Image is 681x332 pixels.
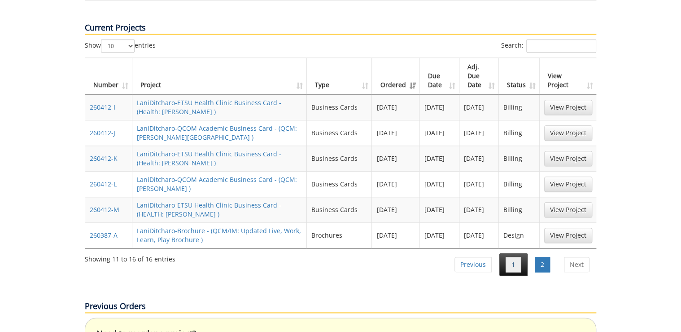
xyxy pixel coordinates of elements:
[544,177,592,192] a: View Project
[307,120,372,146] td: Business Cards
[307,171,372,197] td: Business Cards
[372,146,419,171] td: [DATE]
[90,180,117,188] a: 260412-L
[526,39,596,53] input: Search:
[307,222,372,248] td: Brochures
[372,197,419,222] td: [DATE]
[90,205,119,214] a: 260412-M
[419,58,459,94] th: Due Date: activate to sort column ascending
[90,103,115,111] a: 260412-I
[419,197,459,222] td: [DATE]
[459,58,499,94] th: Adj. Due Date: activate to sort column ascending
[544,202,592,217] a: View Project
[535,257,550,272] a: 2
[90,231,118,239] a: 260387-A
[372,58,419,94] th: Ordered: activate to sort column ascending
[459,120,499,146] td: [DATE]
[544,125,592,141] a: View Project
[137,124,297,142] a: LaniDitcharo-QCOM Academic Business Card - (QCM: [PERSON_NAME][GEOGRAPHIC_DATA] )
[307,197,372,222] td: Business Cards
[90,128,115,137] a: 260412-J
[372,222,419,248] td: [DATE]
[307,94,372,120] td: Business Cards
[372,120,419,146] td: [DATE]
[137,150,281,167] a: LaniDitcharo-ETSU Health Clinic Business Card - (Health: [PERSON_NAME] )
[459,222,499,248] td: [DATE]
[372,94,419,120] td: [DATE]
[459,171,499,197] td: [DATE]
[499,146,540,171] td: Billing
[499,171,540,197] td: Billing
[419,222,459,248] td: [DATE]
[454,257,492,272] a: Previous
[544,100,592,115] a: View Project
[499,120,540,146] td: Billing
[540,58,597,94] th: View Project: activate to sort column ascending
[85,22,596,35] p: Current Projects
[506,257,521,272] a: 1
[101,39,135,53] select: Showentries
[499,58,540,94] th: Status: activate to sort column ascending
[307,146,372,171] td: Business Cards
[459,146,499,171] td: [DATE]
[137,98,281,116] a: LaniDitcharo-ETSU Health Clinic Business Card - (Health: [PERSON_NAME] )
[132,58,307,94] th: Project: activate to sort column ascending
[85,58,132,94] th: Number: activate to sort column ascending
[419,171,459,197] td: [DATE]
[419,146,459,171] td: [DATE]
[544,228,592,243] a: View Project
[459,197,499,222] td: [DATE]
[499,197,540,222] td: Billing
[85,251,175,264] div: Showing 11 to 16 of 16 entries
[307,58,372,94] th: Type: activate to sort column ascending
[85,301,596,313] p: Previous Orders
[501,39,596,53] label: Search:
[90,154,118,163] a: 260412-K
[137,201,281,218] a: LaniDitcharo-ETSU Health Clinic Business Card - (HEALTH: [PERSON_NAME] )
[544,151,592,166] a: View Project
[85,39,156,53] label: Show entries
[564,257,589,272] a: Next
[419,94,459,120] td: [DATE]
[459,94,499,120] td: [DATE]
[499,222,540,248] td: Design
[419,120,459,146] td: [DATE]
[372,171,419,197] td: [DATE]
[137,226,301,244] a: LaniDitcharo-Brochure - (QCM/IM: Updated Live, Work, Learn, Play Brochure )
[499,94,540,120] td: Billing
[137,175,297,193] a: LaniDitcharo-QCOM Academic Business Card - (QCM: [PERSON_NAME] )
